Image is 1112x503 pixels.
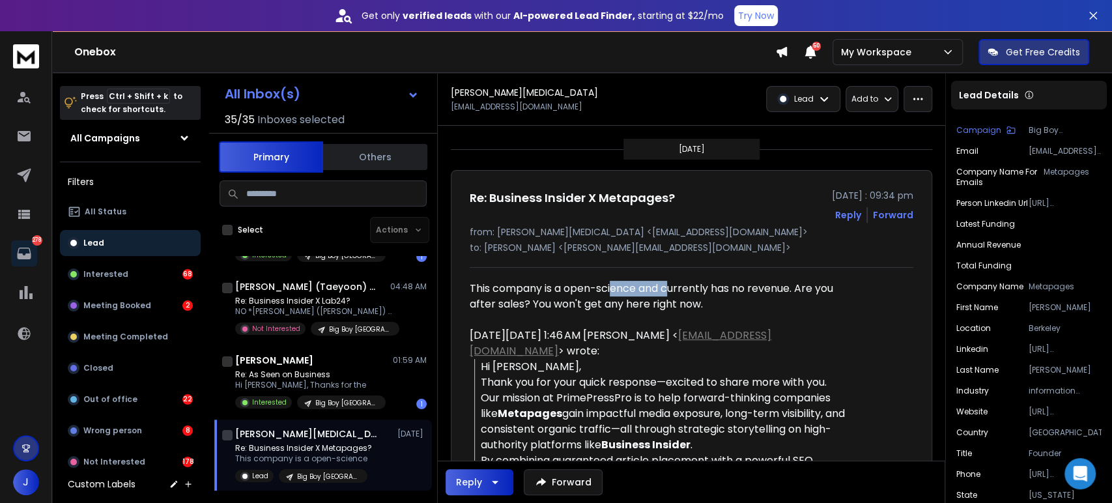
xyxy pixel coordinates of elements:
[60,355,201,381] button: Closed
[60,261,201,287] button: Interested68
[1006,46,1080,59] p: Get Free Credits
[513,9,635,22] strong: AI-powered Lead Finder,
[956,490,977,500] p: State
[851,94,878,104] p: Add to
[481,453,850,500] div: By combining guaranteed article placement with a powerful SEO strategy, we ensure your brand’s me...
[956,407,988,417] p: website
[873,208,913,222] div: Forward
[470,225,913,238] p: from: [PERSON_NAME][MEDICAL_DATA] <[EMAIL_ADDRESS][DOMAIN_NAME]>
[1064,458,1096,489] div: Open Intercom Messenger
[60,386,201,412] button: Out of office22
[235,369,386,380] p: Re: As Seen on Business
[393,355,427,366] p: 01:59 AM
[1029,407,1102,417] p: [URL][DOMAIN_NAME]
[470,328,771,358] a: [EMAIL_ADDRESS][DOMAIN_NAME]
[68,478,135,491] h3: Custom Labels
[323,143,427,171] button: Others
[812,42,821,51] span: 50
[956,344,988,354] p: linkedin
[1029,198,1102,208] p: [URL][DOMAIN_NAME]
[679,144,705,154] p: [DATE]
[11,240,37,266] a: 278
[956,365,999,375] p: Last Name
[315,251,378,261] p: Big Boy [GEOGRAPHIC_DATA]
[1029,344,1102,354] p: [URL][DOMAIN_NAME]
[524,469,603,495] button: Forward
[470,281,850,312] div: This company is a open-science and currently has no revenue. Are you after sales? You won't get a...
[416,251,427,262] div: 1
[1044,167,1102,188] p: Metapages
[470,328,850,359] div: [DATE][DATE] 1:46 AM [PERSON_NAME] < > wrote:
[1029,323,1102,334] p: Berkeley
[416,399,427,409] div: 1
[481,359,850,375] div: Hi [PERSON_NAME],
[734,5,778,26] button: Try Now
[956,167,1044,188] p: Company Name for Emails
[956,261,1012,271] p: Total Funding
[257,112,345,128] h3: Inboxes selected
[252,397,287,407] p: Interested
[60,199,201,225] button: All Status
[85,207,126,217] p: All Status
[182,300,193,311] div: 2
[956,240,1021,250] p: Annual Revenue
[456,476,482,489] div: Reply
[956,448,972,459] p: title
[13,469,39,495] span: J
[83,332,168,342] p: Meeting Completed
[956,323,991,334] p: location
[956,198,1028,208] p: Person Linkedin Url
[235,280,378,293] h1: [PERSON_NAME] (Taeyoon) [PERSON_NAME]
[446,469,513,495] button: Reply
[470,241,913,254] p: to: [PERSON_NAME] <[PERSON_NAME][EMAIL_ADDRESS][DOMAIN_NAME]>
[83,394,137,405] p: Out of office
[481,375,850,390] div: Thank you for your quick response—excited to share more with you.
[1029,365,1102,375] p: [PERSON_NAME]
[794,94,814,104] p: Lead
[60,173,201,191] h3: Filters
[60,324,201,350] button: Meeting Completed
[83,269,128,280] p: Interested
[1029,281,1102,292] p: Metapages
[60,125,201,151] button: All Campaigns
[182,457,193,467] div: 178
[956,281,1023,292] p: Company Name
[60,449,201,475] button: Not Interested178
[832,189,913,202] p: [DATE] : 09:34 pm
[235,453,372,464] p: This company is a open-science
[252,324,300,334] p: Not Interested
[481,390,850,453] div: Our mission at PrimePressPro is to help forward-thinking companies like gain impactful media expo...
[1029,469,1102,480] p: [URL][DOMAIN_NAME]
[83,300,151,311] p: Meeting Booked
[238,225,263,235] label: Select
[956,302,998,313] p: First Name
[1029,427,1102,438] p: [GEOGRAPHIC_DATA]
[235,306,392,317] p: NO *[PERSON_NAME] ([PERSON_NAME]) [PERSON_NAME]* Managing
[235,427,378,440] h1: [PERSON_NAME][MEDICAL_DATA]
[451,86,598,99] h1: [PERSON_NAME][MEDICAL_DATA]
[841,46,917,59] p: My Workspace
[390,281,427,292] p: 04:48 AM
[83,238,104,248] p: Lead
[738,9,774,22] p: Try Now
[219,141,323,173] button: Primary
[835,208,861,222] button: Reply
[225,112,255,128] span: 35 / 35
[252,471,268,481] p: Lead
[83,363,113,373] p: Closed
[1029,125,1102,136] p: Big Boy [GEOGRAPHIC_DATA]
[956,125,1001,136] p: Campaign
[315,398,378,408] p: Big Boy [GEOGRAPHIC_DATA]
[214,81,429,107] button: All Inbox(s)
[182,394,193,405] div: 22
[297,472,360,481] p: Big Boy [GEOGRAPHIC_DATA]
[60,293,201,319] button: Meeting Booked2
[182,425,193,436] div: 8
[235,296,392,306] p: Re: Business Insider X Lab24?
[956,125,1016,136] button: Campaign
[235,380,386,390] p: Hi [PERSON_NAME], Thanks for the
[451,102,582,112] p: [EMAIL_ADDRESS][DOMAIN_NAME]
[107,89,170,104] span: Ctrl + Shift + k
[601,437,691,452] strong: Business Insider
